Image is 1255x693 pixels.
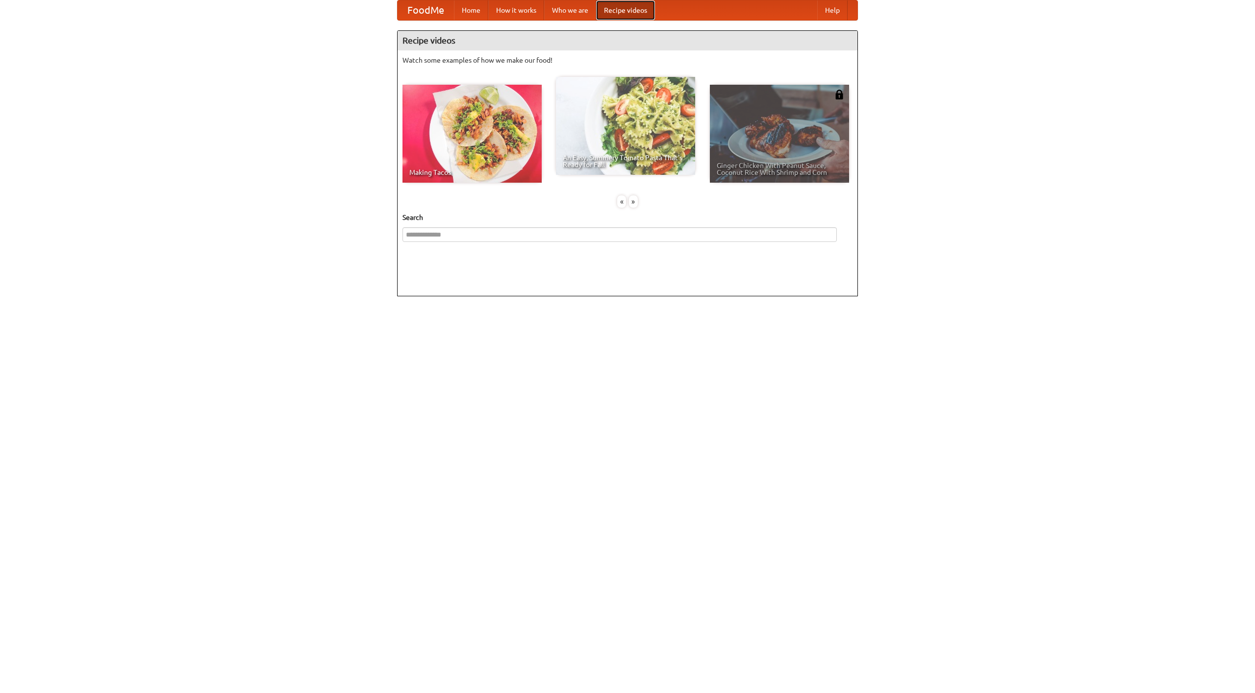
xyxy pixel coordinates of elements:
h5: Search [402,213,853,222]
a: Help [817,0,848,20]
div: » [629,195,638,208]
div: « [617,195,626,208]
h4: Recipe videos [398,31,857,50]
a: Who we are [544,0,596,20]
a: FoodMe [398,0,454,20]
span: Making Tacos [409,169,535,176]
a: An Easy, Summery Tomato Pasta That's Ready for Fall [556,77,695,175]
img: 483408.png [834,90,844,99]
a: Making Tacos [402,85,542,183]
a: Home [454,0,488,20]
a: How it works [488,0,544,20]
p: Watch some examples of how we make our food! [402,55,853,65]
span: An Easy, Summery Tomato Pasta That's Ready for Fall [563,154,688,168]
a: Recipe videos [596,0,655,20]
